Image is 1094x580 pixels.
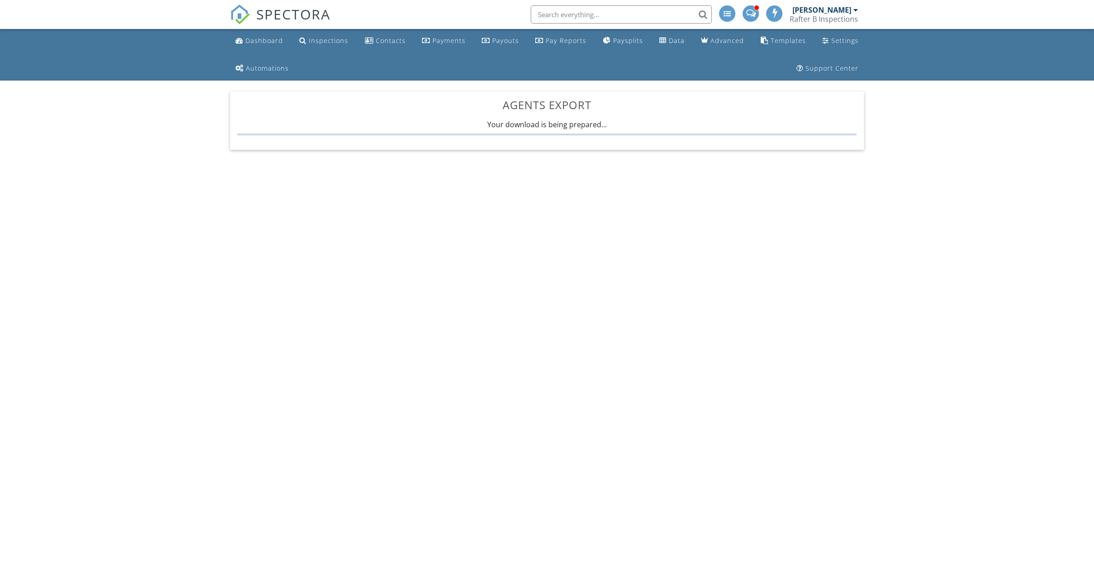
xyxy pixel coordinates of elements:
[757,33,810,49] a: Templates
[771,36,806,45] div: Templates
[793,60,862,77] a: Support Center
[309,36,348,45] div: Inspections
[296,33,352,49] a: Inspections
[246,64,289,72] div: Automations
[232,33,287,49] a: Dashboard
[656,33,688,49] a: Data
[376,36,406,45] div: Contacts
[531,5,712,24] input: Search everything...
[819,33,862,49] a: Settings
[230,5,250,24] img: The Best Home Inspection Software - Spectora
[237,120,857,135] div: Your download is being prepared...
[245,36,283,45] div: Dashboard
[600,33,647,49] a: Paysplits
[256,5,331,24] span: SPECTORA
[806,64,859,72] div: Support Center
[669,36,685,45] div: Data
[230,12,331,31] a: SPECTORA
[546,36,586,45] div: Pay Reports
[232,60,293,77] a: Automations (Advanced)
[361,33,409,49] a: Contacts
[792,5,851,14] div: [PERSON_NAME]
[532,33,590,49] a: Pay Reports
[710,36,744,45] div: Advanced
[432,36,465,45] div: Payments
[492,36,519,45] div: Payouts
[613,36,643,45] div: Paysplits
[478,33,523,49] a: Payouts
[790,14,858,24] div: Rafter B Inspections
[831,36,859,45] div: Settings
[237,99,857,111] h3: Agents Export
[418,33,469,49] a: Payments
[697,33,748,49] a: Advanced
